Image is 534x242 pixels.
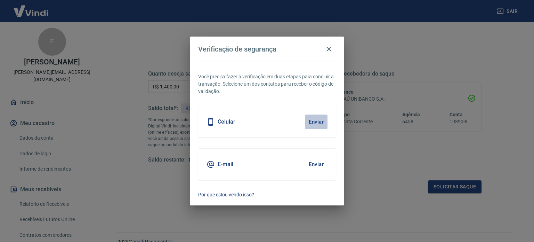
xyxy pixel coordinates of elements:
h4: Verificação de segurança [198,45,276,53]
button: Enviar [305,115,327,129]
a: Por que estou vendo isso? [198,191,336,198]
h5: E-mail [218,161,233,168]
button: Enviar [305,157,327,172]
h5: Celular [218,118,235,125]
p: Você precisa fazer a verificação em duas etapas para concluir a transação. Selecione um dos conta... [198,73,336,95]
